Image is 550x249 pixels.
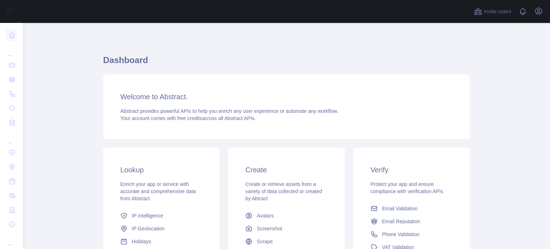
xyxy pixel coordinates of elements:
[368,202,455,215] a: Email Validation
[6,43,17,57] div: ...
[132,225,165,232] span: IP Geolocation
[382,205,418,212] span: Email Validation
[132,212,163,219] span: IP Intelligence
[6,232,17,246] div: ...
[120,92,453,102] h3: Welcome to Abstract.
[132,238,151,245] span: Holidays
[242,222,330,235] a: Screenshot
[245,181,322,201] span: Create or retrieve assets from a variety of data collected or created by Abtract
[371,181,443,194] span: Protect your app and ensure compliance with verification APIs
[120,165,202,175] h3: Lookup
[257,212,274,219] span: Avatars
[257,238,272,245] span: Scrape
[120,181,196,201] span: Enrich your app or service with accurate and comprehensive data from Abstract
[368,228,455,241] a: Phone Validation
[382,231,420,238] span: Phone Validation
[120,115,256,121] span: Your account comes with across all Abstract APIs.
[117,209,205,222] a: IP Intelligence
[484,8,511,16] span: Invite users
[368,215,455,228] a: Email Reputation
[371,165,453,175] h3: Verify
[120,108,338,114] span: Abstract provides powerful APIs to help you enrich any user experience or automate any workflow.
[472,6,513,17] button: Invite users
[257,225,282,232] span: Screenshot
[242,209,330,222] a: Avatars
[117,235,205,248] a: Holidays
[103,54,470,72] h1: Dashboard
[117,222,205,235] a: IP Geolocation
[242,235,330,248] a: Scrape
[177,115,202,121] span: free credits
[6,130,17,145] div: ...
[245,165,327,175] h3: Create
[382,218,420,225] span: Email Reputation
